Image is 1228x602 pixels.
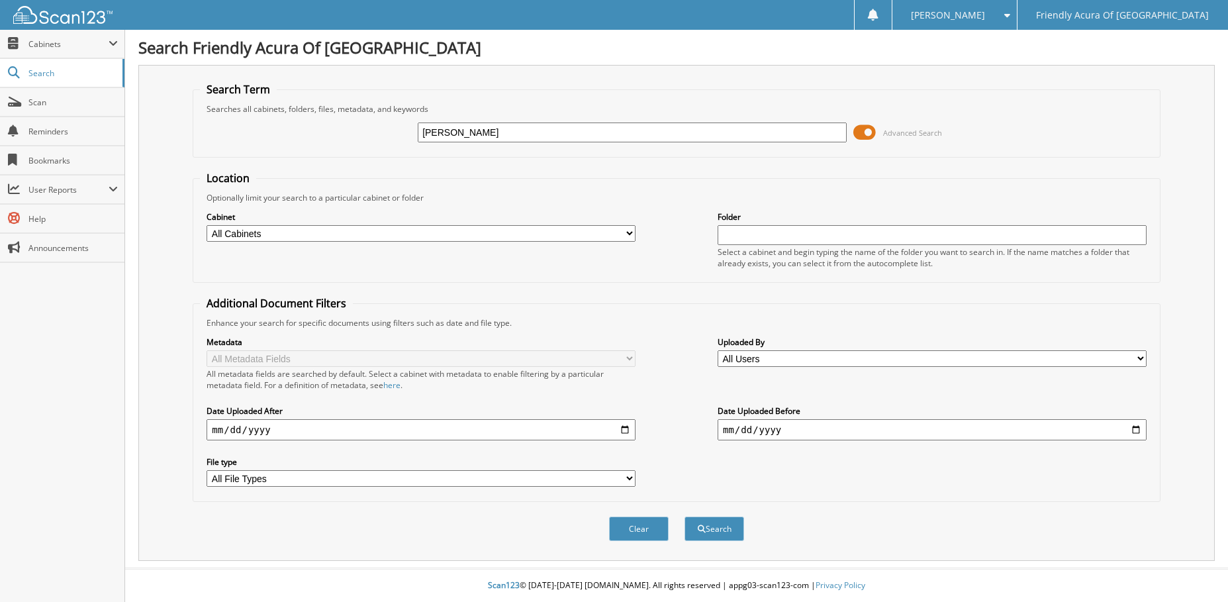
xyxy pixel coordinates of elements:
[718,419,1147,440] input: end
[883,128,942,138] span: Advanced Search
[200,103,1153,115] div: Searches all cabinets, folders, files, metadata, and keywords
[200,82,277,97] legend: Search Term
[28,213,118,225] span: Help
[718,211,1147,223] label: Folder
[207,419,636,440] input: start
[718,246,1147,269] div: Select a cabinet and begin typing the name of the folder you want to search in. If the name match...
[816,579,865,591] a: Privacy Policy
[207,405,636,417] label: Date Uploaded After
[383,379,401,391] a: here
[200,296,353,311] legend: Additional Document Filters
[28,155,118,166] span: Bookmarks
[200,317,1153,328] div: Enhance your search for specific documents using filters such as date and file type.
[207,211,636,223] label: Cabinet
[28,97,118,108] span: Scan
[1162,538,1228,602] iframe: Chat Widget
[28,126,118,137] span: Reminders
[911,11,985,19] span: [PERSON_NAME]
[13,6,113,24] img: scan123-logo-white.svg
[207,336,636,348] label: Metadata
[138,36,1215,58] h1: Search Friendly Acura Of [GEOGRAPHIC_DATA]
[28,184,109,195] span: User Reports
[28,242,118,254] span: Announcements
[200,192,1153,203] div: Optionally limit your search to a particular cabinet or folder
[488,579,520,591] span: Scan123
[609,517,669,541] button: Clear
[718,336,1147,348] label: Uploaded By
[718,405,1147,417] label: Date Uploaded Before
[28,38,109,50] span: Cabinets
[125,570,1228,602] div: © [DATE]-[DATE] [DOMAIN_NAME]. All rights reserved | appg03-scan123-com |
[685,517,744,541] button: Search
[1036,11,1209,19] span: Friendly Acura Of [GEOGRAPHIC_DATA]
[207,368,636,391] div: All metadata fields are searched by default. Select a cabinet with metadata to enable filtering b...
[28,68,116,79] span: Search
[207,456,636,468] label: File type
[200,171,256,185] legend: Location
